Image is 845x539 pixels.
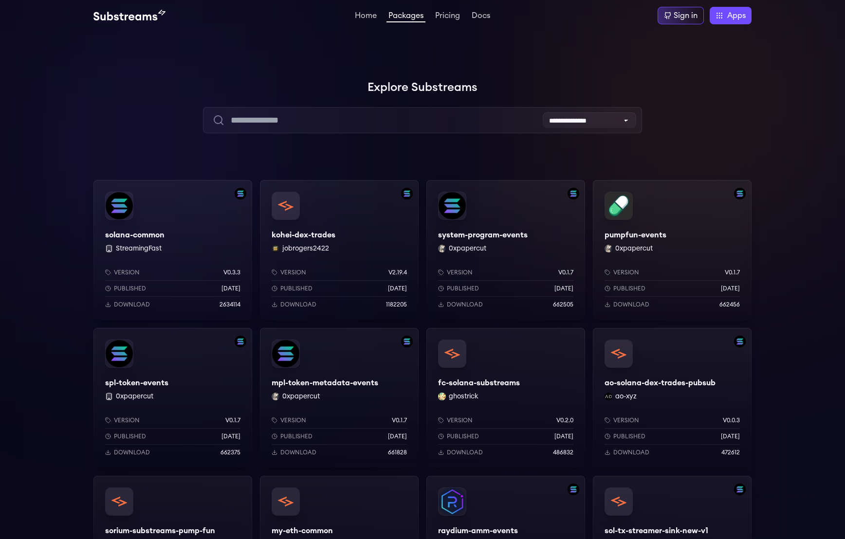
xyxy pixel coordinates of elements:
img: Filter by solana network [568,188,579,199]
p: v0.1.7 [392,416,407,424]
button: ghostrick [449,392,478,401]
p: v0.3.3 [223,269,240,276]
p: Download [280,301,316,308]
p: Published [114,285,146,292]
p: 472612 [721,449,740,456]
p: Version [613,269,639,276]
p: Download [447,449,483,456]
p: [DATE] [554,285,573,292]
a: Filter by solana networkmpl-token-metadata-eventsmpl-token-metadata-events0xpapercut 0xpapercutVe... [260,328,419,468]
p: Download [280,449,316,456]
a: Sign in [658,7,704,24]
p: Version [447,269,473,276]
p: Version [114,416,140,424]
p: Published [447,285,479,292]
p: [DATE] [388,432,407,440]
p: Published [114,432,146,440]
p: Download [114,301,150,308]
button: 0xpapercut [282,392,320,401]
a: Filter by solana networkpumpfun-eventspumpfun-events0xpapercut 0xpapercutVersionv0.1.7Published[D... [593,180,752,320]
span: Apps [727,10,746,21]
p: [DATE] [721,432,740,440]
p: Published [280,285,312,292]
a: Packages [386,12,425,22]
h1: Explore Substreams [93,78,752,97]
p: Version [280,416,306,424]
button: 0xpapercut [615,244,653,253]
p: Download [613,301,649,308]
p: Download [114,449,150,456]
img: Filter by solana network [568,484,579,495]
img: Filter by solana network [235,188,246,199]
p: Download [447,301,483,308]
p: v0.1.7 [725,269,740,276]
p: 662505 [553,301,573,308]
button: 0xpapercut [449,244,486,253]
p: 486832 [553,449,573,456]
p: Published [447,432,479,440]
p: Published [613,285,645,292]
a: Docs [470,12,492,21]
a: Filter by solana networkkohei-dex-tradeskohei-dex-tradesjobrogers2422 jobrogers2422Versionv2.19.4... [260,180,419,320]
img: Filter by solana network [734,336,746,347]
a: Home [353,12,379,21]
p: v0.1.7 [225,416,240,424]
p: Version [613,416,639,424]
button: 0xpapercut [116,392,153,401]
img: Filter by solana network [401,336,413,347]
p: Download [613,449,649,456]
img: Filter by solana network [235,336,246,347]
button: StreamingFast [116,244,162,253]
p: v2.19.4 [388,269,407,276]
button: jobrogers2422 [282,244,329,253]
p: 661828 [388,449,407,456]
a: Filter by solana networkao-solana-dex-trades-pubsubao-solana-dex-trades-pubsubao-xyz ao-xyzVersio... [593,328,752,468]
img: Filter by solana network [401,188,413,199]
a: Pricing [433,12,462,21]
p: Version [114,269,140,276]
button: ao-xyz [615,392,637,401]
p: [DATE] [221,285,240,292]
a: Filter by solana networksystem-program-eventssystem-program-events0xpapercut 0xpapercutVersionv0.... [426,180,585,320]
p: 662456 [719,301,740,308]
a: Filter by solana networksolana-commonsolana-common StreamingFastVersionv0.3.3Published[DATE]Downl... [93,180,252,320]
p: v0.1.7 [558,269,573,276]
p: Published [613,432,645,440]
p: [DATE] [221,432,240,440]
p: Version [447,416,473,424]
a: fc-solana-substreamsfc-solana-substreamsghostrick ghostrickVersionv0.2.0Published[DATE]Download48... [426,328,585,468]
p: Published [280,432,312,440]
img: Substream's logo [93,10,165,21]
p: [DATE] [554,432,573,440]
p: v0.0.3 [723,416,740,424]
p: 1182205 [386,301,407,308]
p: [DATE] [721,285,740,292]
div: Sign in [674,10,698,21]
p: 662375 [220,449,240,456]
p: [DATE] [388,285,407,292]
a: Filter by solana networkspl-token-eventsspl-token-events 0xpapercutVersionv0.1.7Published[DATE]Do... [93,328,252,468]
img: Filter by solana network [734,188,746,199]
p: v0.2.0 [556,416,573,424]
img: Filter by solana network [734,484,746,495]
p: Version [280,269,306,276]
p: 2634114 [220,301,240,308]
